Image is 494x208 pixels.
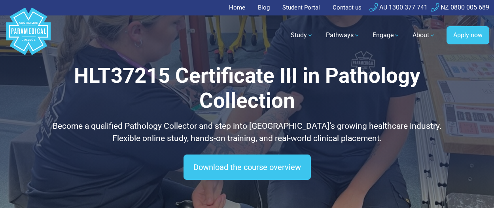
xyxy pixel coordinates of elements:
a: Australian Paramedical College [5,15,52,55]
a: About [408,24,440,46]
a: AU 1300 377 741 [369,4,428,11]
a: Pathways [321,24,365,46]
p: Become a qualified Pathology Collector and step into [GEOGRAPHIC_DATA]’s growing healthcare indus... [41,120,453,145]
h1: HLT37215 Certificate III in Pathology Collection [41,63,453,114]
a: Download the course overview [184,155,311,180]
a: NZ 0800 005 689 [431,4,489,11]
a: Engage [368,24,405,46]
a: Study [286,24,318,46]
a: Apply now [447,26,489,44]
